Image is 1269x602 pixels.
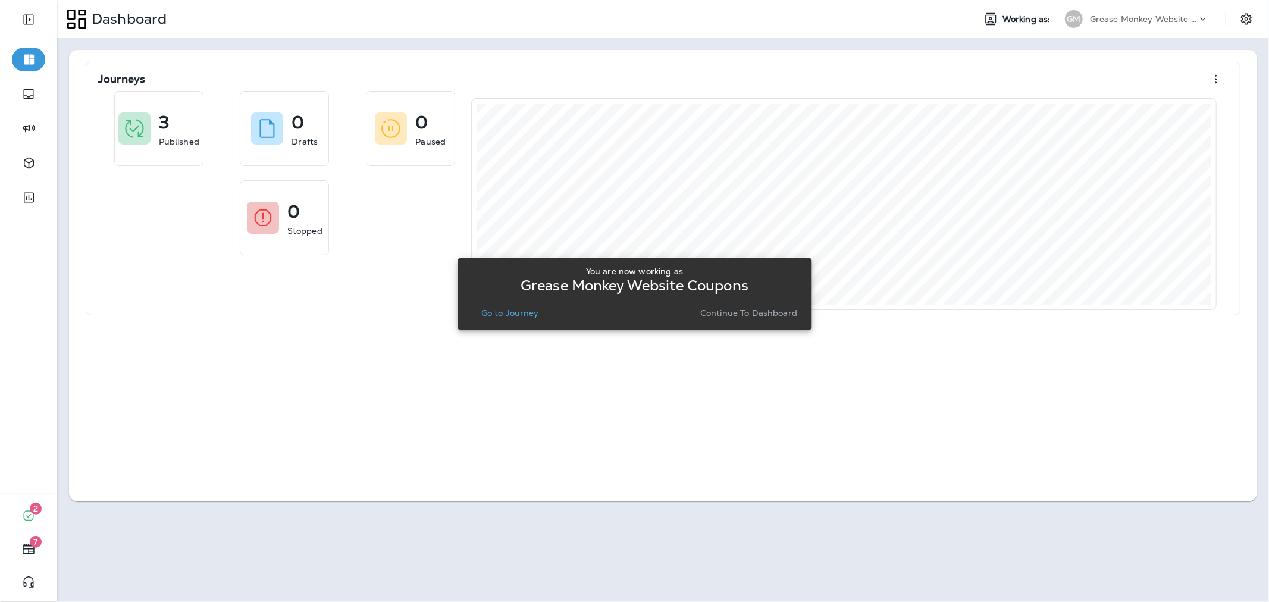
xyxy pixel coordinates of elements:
[12,8,45,32] button: Expand Sidebar
[521,281,748,290] p: Grease Monkey Website Coupons
[700,308,797,318] p: Continue to Dashboard
[159,136,199,148] p: Published
[1065,10,1083,28] div: GM
[292,136,318,148] p: Drafts
[1002,14,1053,24] span: Working as:
[87,10,167,28] p: Dashboard
[287,206,300,218] p: 0
[30,503,42,515] span: 2
[415,117,428,128] p: 0
[481,308,539,318] p: Go to Journey
[12,504,45,528] button: 2
[292,117,304,128] p: 0
[12,537,45,561] button: 7
[1090,14,1197,24] p: Grease Monkey Website Coupons
[159,117,170,128] p: 3
[287,225,322,237] p: Stopped
[415,136,446,148] p: Paused
[30,536,42,548] span: 7
[98,73,145,85] p: Journeys
[477,305,544,321] button: Go to Journey
[1236,8,1257,30] button: Settings
[586,266,683,276] p: You are now working as
[695,305,802,321] button: Continue to Dashboard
